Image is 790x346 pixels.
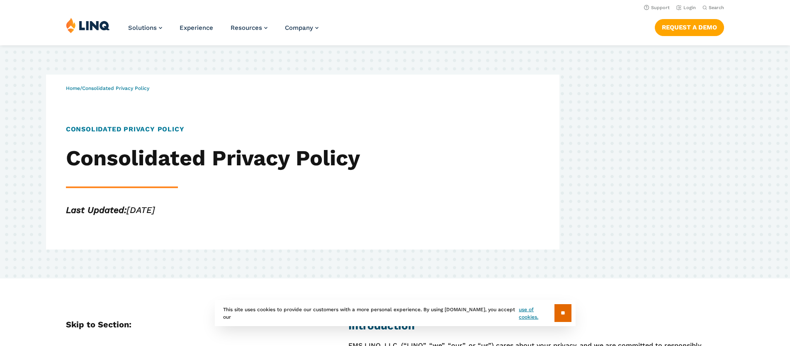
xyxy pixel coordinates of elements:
div: This site uses cookies to provide our customers with a more personal experience. By using [DOMAIN... [215,300,576,326]
a: Home [66,85,80,91]
h2: Consolidated Privacy Policy [66,146,370,171]
a: Experience [180,24,213,31]
span: Resources [231,24,262,31]
span: Solutions [128,24,157,31]
a: Solutions [128,24,162,31]
span: Search [709,5,724,10]
button: Open Search Bar [702,5,724,11]
span: Company [285,24,313,31]
span: / [66,85,149,91]
em: [DATE] [66,205,155,215]
a: Request a Demo [655,19,724,36]
nav: Primary Navigation [128,17,318,45]
a: Support [644,5,670,10]
nav: Button Navigation [655,17,724,36]
a: Resources [231,24,267,31]
strong: Last Updated: [66,205,126,215]
a: Login [676,5,696,10]
a: Company [285,24,318,31]
h1: Consolidated Privacy Policy [66,124,370,134]
a: use of cookies. [519,306,554,321]
img: LINQ | K‑12 Software [66,17,110,33]
span: Consolidated Privacy Policy [82,85,149,91]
